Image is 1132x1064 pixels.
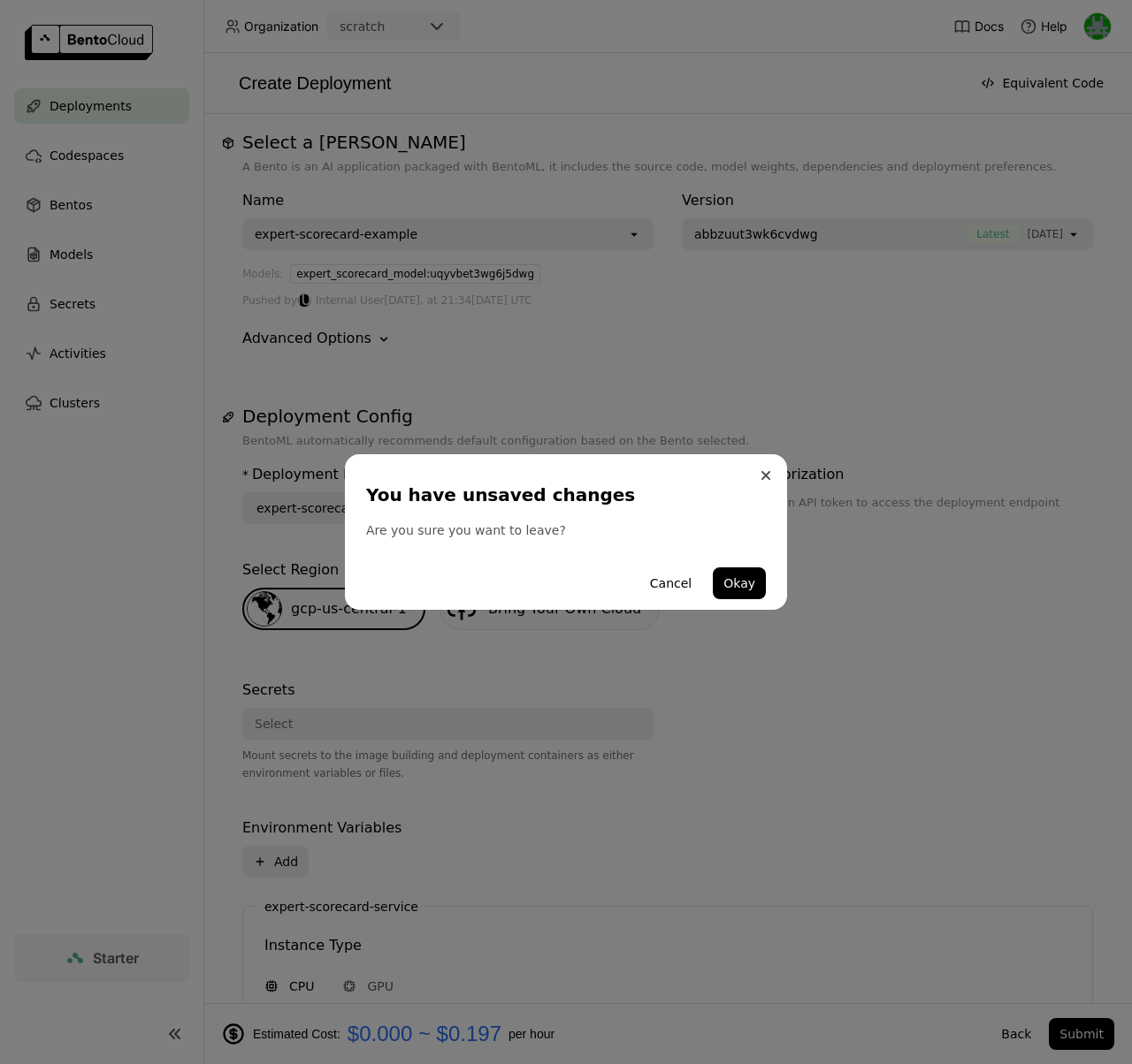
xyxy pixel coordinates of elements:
button: Okay [713,567,766,599]
div: Are you sure you want to leave? [366,521,766,539]
div: You have unsaved changes [366,483,759,507]
button: Close [755,465,776,486]
button: Cancel [639,567,702,599]
div: dialog [345,454,787,610]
